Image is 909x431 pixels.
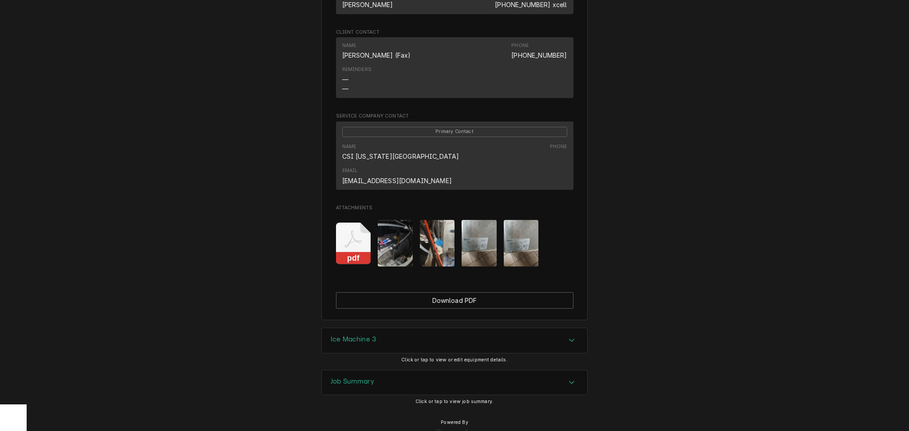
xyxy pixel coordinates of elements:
[415,399,494,404] span: Click or tap to view job summary.
[342,51,411,60] div: [PERSON_NAME] (Fax)
[336,204,573,274] div: Attachments
[336,292,573,309] button: Download PDF
[342,152,459,161] div: CSI [US_STATE][GEOGRAPHIC_DATA]
[550,143,567,161] div: Phone
[342,42,411,60] div: Name
[336,220,371,266] button: pdf
[322,370,587,395] div: Accordion Header
[401,357,508,363] span: Click or tap to view or edit equipment details.
[322,328,587,353] button: Accordion Details Expand Trigger
[336,121,573,194] div: Service Company Contact List
[342,167,358,174] div: Email
[511,42,529,49] div: Phone
[322,370,587,395] button: Accordion Details Expand Trigger
[342,75,348,84] div: —
[342,143,356,150] div: Name
[321,328,588,353] div: Ice Machine 3
[336,37,573,102] div: Client Contact List
[342,127,567,137] span: Primary Contact
[336,29,573,36] span: Client Contact
[420,220,455,266] img: 13JsrF1ROG9bQb2hOigG
[321,370,588,396] div: Job Summary
[342,143,459,161] div: Name
[511,42,567,60] div: Phone
[336,292,573,309] div: Button Group
[462,220,497,266] img: DQR72c3qSb2nJB1WAbuT
[342,66,372,93] div: Reminders
[342,84,348,94] div: —
[336,121,573,190] div: Contact
[342,42,356,49] div: Name
[331,335,376,344] h3: Ice Machine 3
[336,113,573,120] span: Service Company Contact
[378,220,413,266] img: q2cGty4SIOUzTxRru1mp
[336,37,573,98] div: Contact
[322,328,587,353] div: Accordion Header
[336,292,573,309] div: Button Group Row
[342,66,372,73] div: Reminders
[550,143,567,150] div: Phone
[342,126,567,137] div: Primary
[504,220,539,266] img: luVhRwsCSlazcKwhYoLL
[336,213,573,274] span: Attachments
[511,51,567,59] a: [PHONE_NUMBER]
[336,29,573,102] div: Client Contact
[342,177,452,184] a: [EMAIL_ADDRESS][DOMAIN_NAME]
[336,113,573,193] div: Service Company Contact
[331,377,374,386] h3: Job Summary
[342,167,452,185] div: Email
[441,419,468,426] span: Powered By
[495,1,567,8] a: [PHONE_NUMBER] xcell
[336,204,573,212] span: Attachments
